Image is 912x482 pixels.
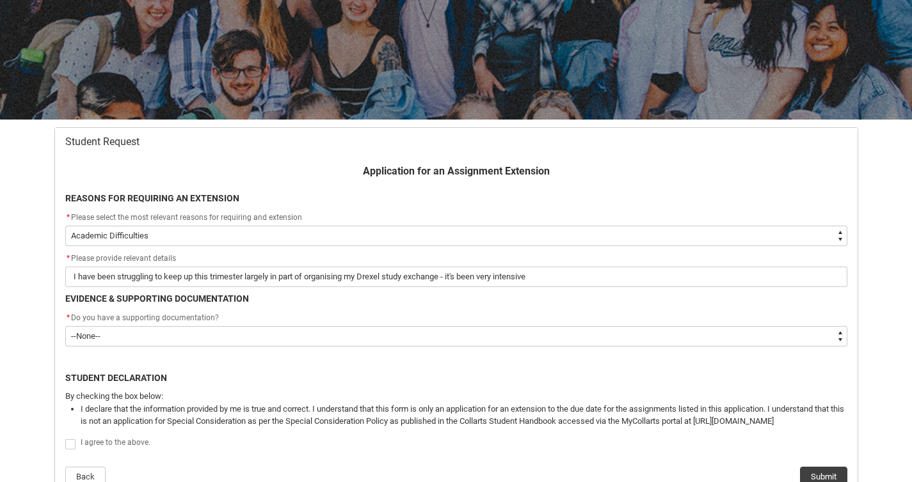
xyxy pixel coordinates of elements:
[65,193,239,203] b: REASONS FOR REQUIRING AN EXTENSION
[67,213,70,222] abbr: required
[65,373,167,383] b: STUDENT DECLARATION
[65,293,249,304] b: EVIDENCE & SUPPORTING DOCUMENTATION
[81,403,847,428] li: I declare that the information provided by me is true and correct. I understand that this form is...
[71,213,302,222] span: Please select the most relevant reasons for requiring and extension
[81,438,150,447] span: I agree to the above.
[65,254,176,263] span: Please provide relevant details
[65,136,140,148] span: Student Request
[67,313,70,322] abbr: required
[67,254,70,263] abbr: required
[363,165,550,177] b: Application for an Assignment Extension
[71,313,219,322] span: Do you have a supporting documentation?
[65,390,847,403] p: By checking the box below:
